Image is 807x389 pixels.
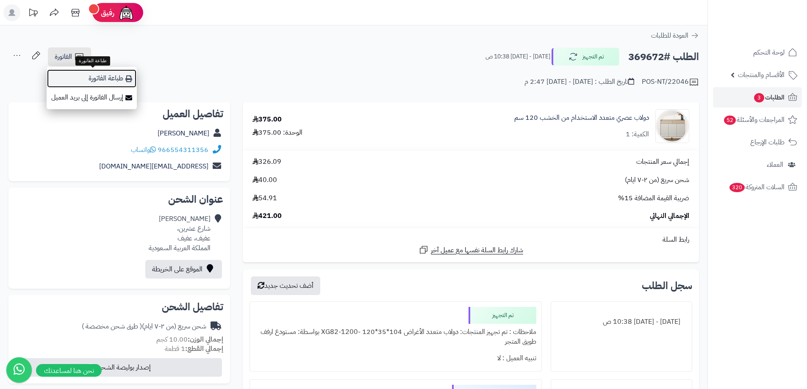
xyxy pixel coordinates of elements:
[15,302,223,312] h2: تفاصيل الشحن
[252,157,281,167] span: 326.09
[251,276,320,295] button: أضف تحديث جديد
[185,344,223,354] strong: إجمالي القطع:
[99,161,208,171] a: [EMAIL_ADDRESS][DOMAIN_NAME]
[642,77,699,87] div: POS-NT/22046
[750,136,785,148] span: طلبات الإرجاع
[749,17,799,35] img: logo-2.png
[156,334,223,345] small: 10.00 كجم
[252,175,277,185] span: 40.00
[47,69,137,88] a: طباعة الفاتورة
[149,214,211,253] div: [PERSON_NAME] شارع عشرين، عفيف، عفيف المملكة العربية السعودية
[651,30,688,41] span: العودة للطلبات
[754,93,764,103] span: 3
[101,8,114,18] span: رفيق
[158,145,208,155] a: 966554311356
[642,281,692,291] h3: سجل الطلب
[753,47,785,58] span: لوحة التحكم
[246,235,696,245] div: رابط السلة
[552,48,619,66] button: تم التجهيز
[713,110,802,130] a: المراجعات والأسئلة52
[131,145,156,155] a: واتساب
[145,260,222,279] a: الموقع على الخريطة
[556,314,687,330] div: [DATE] - [DATE] 10:38 ص
[165,344,223,354] small: 1 قطعة
[252,193,277,203] span: 54.91
[729,183,745,193] span: 320
[713,87,802,108] a: الطلبات3
[485,52,550,61] small: [DATE] - [DATE] 10:38 ص
[55,52,72,62] span: الفاتورة
[524,77,634,87] div: تاريخ الطلب : [DATE] - [DATE] 2:47 م
[419,245,523,255] a: شارك رابط السلة نفسها مع عميل آخر
[723,114,785,126] span: المراجعات والأسئلة
[713,177,802,197] a: السلات المتروكة320
[656,109,689,143] img: 1752738585-1-90x90.jpg
[713,132,802,152] a: طلبات الإرجاع
[753,91,785,103] span: الطلبات
[431,246,523,255] span: شارك رابط السلة نفسها مع عميل آخر
[158,128,209,138] a: [PERSON_NAME]
[82,321,142,331] span: ( طرق شحن مخصصة )
[15,194,223,204] h2: عنوان الشحن
[650,211,689,221] span: الإجمالي النهائي
[651,30,699,41] a: العودة للطلبات
[713,42,802,63] a: لوحة التحكم
[729,181,785,193] span: السلات المتروكة
[713,154,802,175] a: العملاء
[22,4,44,23] a: تحديثات المنصة
[724,116,736,125] span: 52
[47,88,137,107] a: إرسال الفاتورة إلى بريد العميل
[626,130,649,139] div: الكمية: 1
[118,4,135,21] img: ai-face.png
[252,211,282,221] span: 421.00
[252,128,302,138] div: الوحدة: 375.00
[255,350,536,367] div: تنبيه العميل : لا
[628,48,699,66] h2: الطلب #369672
[514,113,649,123] a: دولاب عصري متعدد الاستخدام من الخشب 120 سم
[82,322,206,331] div: شحن سريع (من ٢-٧ ايام)
[767,159,783,171] span: العملاء
[738,69,785,81] span: الأقسام والمنتجات
[618,193,689,203] span: ضريبة القيمة المضافة 15%
[15,109,223,119] h2: تفاصيل العميل
[252,115,282,124] div: 375.00
[75,56,110,66] div: طباعة الفاتورة
[625,175,689,185] span: شحن سريع (من ٢-٧ ايام)
[255,324,536,350] div: ملاحظات : تم تجهيز المنتجات: دولاب متعدد الأغراض 104*35*120 -XG82-1200 بواسطة: مستودع ارفف طويق ا...
[48,47,91,66] a: الفاتورة
[14,358,222,377] button: إصدار بوليصة الشحن
[469,307,536,324] div: تم التجهيز
[636,157,689,167] span: إجمالي سعر المنتجات
[188,334,223,345] strong: إجمالي الوزن:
